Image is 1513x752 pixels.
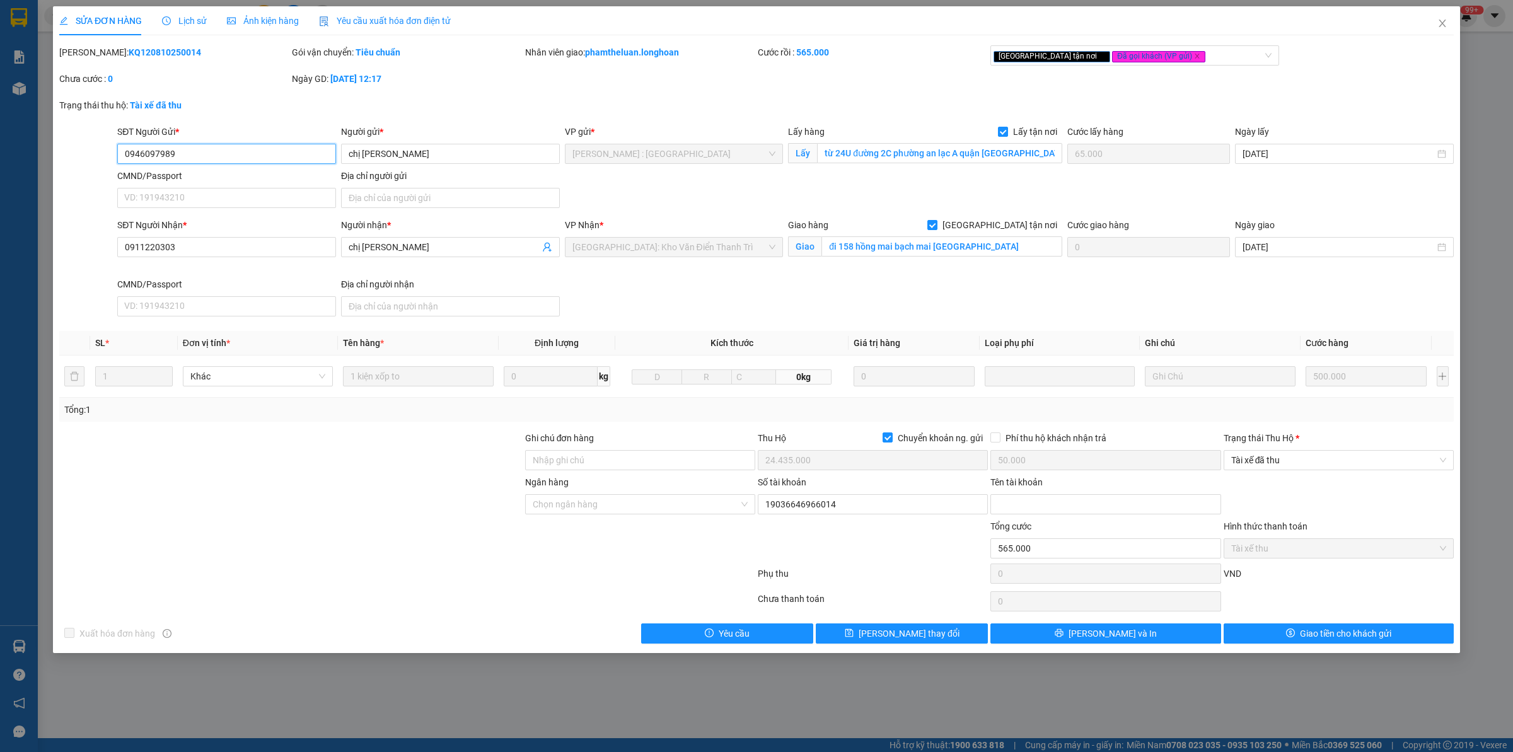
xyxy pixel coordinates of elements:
[1243,240,1435,254] input: Ngày giao
[1067,220,1129,230] label: Cước giao hàng
[854,366,975,386] input: 0
[585,47,679,57] b: phamtheluan.longhoan
[1437,18,1447,28] span: close
[59,16,68,25] span: edit
[1099,53,1105,59] span: close
[1231,539,1446,558] span: Tài xế thu
[343,338,384,348] span: Tên hàng
[1306,366,1427,386] input: 0
[796,47,829,57] b: 565.000
[788,127,825,137] span: Lấy hàng
[756,592,989,614] div: Chưa thanh toán
[319,16,329,26] img: icon
[705,628,714,639] span: exclamation-circle
[572,144,776,163] span: Hồ Chí Minh : Kho Quận 12
[1069,627,1157,640] span: [PERSON_NAME] và In
[1437,366,1449,386] button: plus
[343,366,493,386] input: VD: Bàn, Ghế
[292,72,522,86] div: Ngày GD:
[990,494,1220,514] input: Tên tài khoản
[758,477,806,487] label: Số tài khoản
[117,169,336,183] div: CMND/Passport
[710,338,753,348] span: Kích thước
[525,45,755,59] div: Nhân viên giao:
[1140,331,1300,356] th: Ghi chú
[788,220,828,230] span: Giao hàng
[598,366,610,386] span: kg
[74,627,160,640] span: Xuất hóa đơn hàng
[1231,451,1446,470] span: Tài xế đã thu
[1224,521,1307,531] label: Hình thức thanh toán
[341,218,560,232] div: Người nhận
[937,218,1062,232] span: [GEOGRAPHIC_DATA] tận nơi
[845,628,854,639] span: save
[1224,569,1241,579] span: VND
[1145,366,1295,386] input: Ghi Chú
[572,238,776,257] span: Hà Nội: Kho Văn Điển Thanh Trì
[319,16,451,26] span: Yêu cầu xuất hóa đơn điện tử
[816,623,988,644] button: save[PERSON_NAME] thay đổi
[821,236,1062,257] input: Giao tận nơi
[893,431,988,445] span: Chuyển khoản ng. gửi
[776,369,832,385] span: 0kg
[1008,125,1062,139] span: Lấy tận nơi
[163,629,171,638] span: info-circle
[533,495,739,514] input: Ngân hàng
[1194,53,1200,59] span: close
[1243,147,1435,161] input: Ngày lấy
[817,143,1062,163] input: Lấy tận nơi
[356,47,400,57] b: Tiêu chuẩn
[130,100,182,110] b: Tài xế đã thu
[788,236,821,257] span: Giao
[994,51,1110,62] span: [GEOGRAPHIC_DATA] tận nơi
[681,369,732,385] input: R
[341,188,560,208] input: Địa chỉ của người gửi
[227,16,236,25] span: picture
[341,277,560,291] div: Địa chỉ người nhận
[1112,51,1205,62] span: Đã gọi khách (VP gửi)
[788,143,817,163] span: Lấy
[117,277,336,291] div: CMND/Passport
[535,338,579,348] span: Định lượng
[1306,338,1348,348] span: Cước hàng
[330,74,381,84] b: [DATE] 12:17
[525,450,755,470] input: Ghi chú đơn hàng
[758,433,786,443] span: Thu Hộ
[990,521,1031,531] span: Tổng cước
[854,338,900,348] span: Giá trị hàng
[1300,627,1391,640] span: Giao tiền cho khách gửi
[990,477,1043,487] label: Tên tài khoản
[565,220,600,230] span: VP Nhận
[183,338,230,348] span: Đơn vị tính
[756,567,989,589] div: Phụ thu
[1425,6,1460,42] button: Close
[341,125,560,139] div: Người gửi
[758,494,988,514] input: Số tài khoản
[632,369,682,385] input: D
[1055,628,1064,639] span: printer
[129,47,201,57] b: KQ120810250014
[95,338,105,348] span: SL
[59,16,142,26] span: SỬA ĐƠN HÀNG
[117,125,336,139] div: SĐT Người Gửi
[1286,628,1295,639] span: dollar
[525,433,594,443] label: Ghi chú đơn hàng
[1067,144,1230,164] input: Cước lấy hàng
[64,403,584,417] div: Tổng: 1
[162,16,207,26] span: Lịch sử
[525,477,569,487] label: Ngân hàng
[565,125,784,139] div: VP gửi
[64,366,84,386] button: delete
[59,72,289,86] div: Chưa cước :
[59,98,348,112] div: Trạng thái thu hộ:
[1000,431,1111,445] span: Phí thu hộ khách nhận trả
[859,627,959,640] span: [PERSON_NAME] thay đổi
[162,16,171,25] span: clock-circle
[719,627,750,640] span: Yêu cầu
[1224,623,1454,644] button: dollarGiao tiền cho khách gửi
[1067,237,1230,257] input: Cước giao hàng
[108,74,113,84] b: 0
[990,623,1220,644] button: printer[PERSON_NAME] và In
[341,169,560,183] div: Địa chỉ người gửi
[1067,127,1123,137] label: Cước lấy hàng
